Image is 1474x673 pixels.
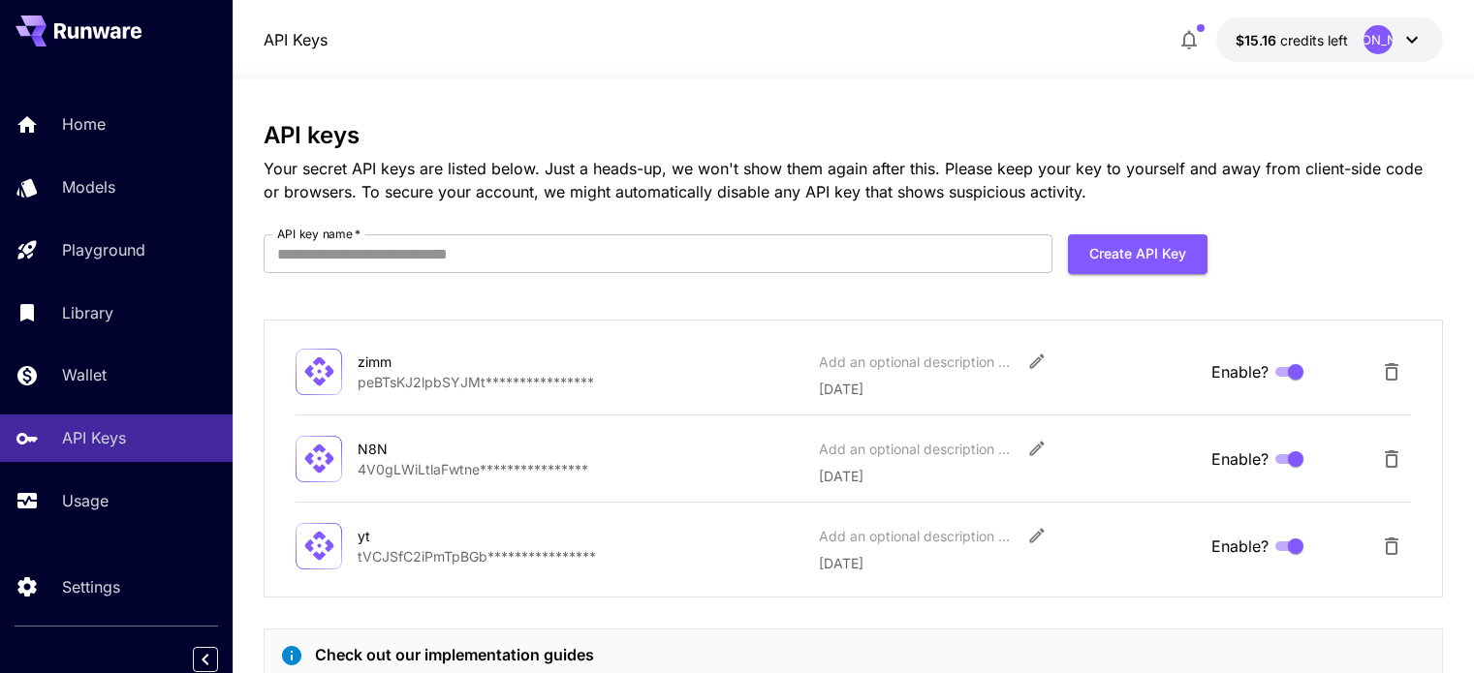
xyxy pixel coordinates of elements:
button: Edit [1019,344,1054,379]
nav: breadcrumb [264,28,328,51]
span: Enable? [1211,535,1269,558]
span: credits left [1280,32,1348,48]
button: Create API Key [1068,234,1207,274]
span: Enable? [1211,447,1269,471]
p: Check out our implementation guides [315,643,1427,666]
p: Usage [62,489,109,512]
button: Edit [1019,431,1054,466]
iframe: Chat Widget [1377,580,1474,673]
p: Settings [62,575,120,598]
div: N8N [358,439,551,459]
span: $15.16 [1236,32,1280,48]
div: Add an optional description or comment [819,352,1013,372]
p: Wallet [62,363,107,386]
div: Add an optional description or comment [819,526,1013,546]
p: API Keys [62,426,126,449]
p: Library [62,301,113,324]
button: Delete API Key [1372,527,1411,566]
button: Delete API Key [1372,440,1411,478]
p: [DATE] [819,466,1196,486]
div: zimm [358,352,551,372]
p: Models [62,175,115,199]
a: API Keys [264,28,328,51]
p: [DATE] [819,553,1196,573]
button: Edit [1019,518,1054,553]
button: $15.15525[PERSON_NAME] [1216,17,1443,62]
h3: API keys [264,122,1443,149]
div: [PERSON_NAME] [1364,25,1393,54]
p: [DATE] [819,379,1196,399]
span: Enable? [1211,360,1269,383]
button: Collapse sidebar [193,647,218,672]
div: Add an optional description or comment [819,439,1013,459]
p: Playground [62,238,145,261]
label: API key name [277,226,361,242]
p: Your secret API keys are listed below. Just a heads-up, we won't show them again after this. Plea... [264,157,1443,203]
p: Home [62,112,106,136]
div: yt [358,526,551,546]
div: $15.15525 [1236,30,1348,50]
button: Delete API Key [1372,352,1411,391]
